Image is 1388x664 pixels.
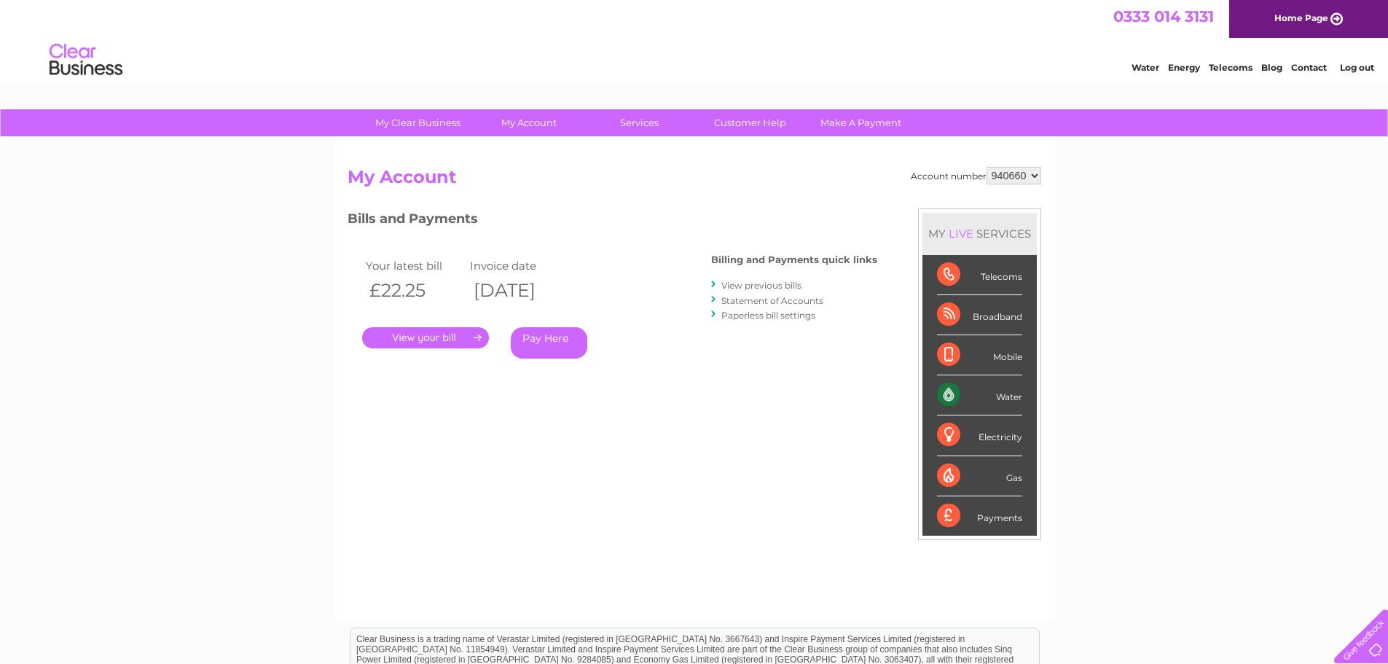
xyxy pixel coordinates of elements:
[1168,62,1200,73] a: Energy
[937,496,1022,536] div: Payments
[922,213,1037,254] div: MY SERVICES
[721,280,801,291] a: View previous bills
[1132,62,1159,73] a: Water
[1113,7,1214,26] a: 0333 014 3131
[937,456,1022,496] div: Gas
[362,327,489,348] a: .
[1340,62,1374,73] a: Log out
[937,335,1022,375] div: Mobile
[690,109,810,136] a: Customer Help
[1209,62,1252,73] a: Telecoms
[801,109,921,136] a: Make A Payment
[348,208,877,234] h3: Bills and Payments
[937,295,1022,335] div: Broadband
[49,38,123,82] img: logo.png
[348,167,1041,195] h2: My Account
[937,255,1022,295] div: Telecoms
[362,276,467,305] th: £22.25
[937,415,1022,456] div: Electricity
[362,256,467,276] td: Your latest bill
[911,167,1041,184] div: Account number
[721,310,815,321] a: Paperless bill settings
[466,256,571,276] td: Invoice date
[711,254,877,265] h4: Billing and Payments quick links
[946,227,976,241] div: LIVE
[579,109,699,136] a: Services
[466,276,571,305] th: [DATE]
[1261,62,1282,73] a: Blog
[468,109,589,136] a: My Account
[350,8,1039,71] div: Clear Business is a trading name of Verastar Limited (registered in [GEOGRAPHIC_DATA] No. 3667643...
[1291,62,1327,73] a: Contact
[937,375,1022,415] div: Water
[511,327,587,359] a: Pay Here
[358,109,478,136] a: My Clear Business
[721,295,823,306] a: Statement of Accounts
